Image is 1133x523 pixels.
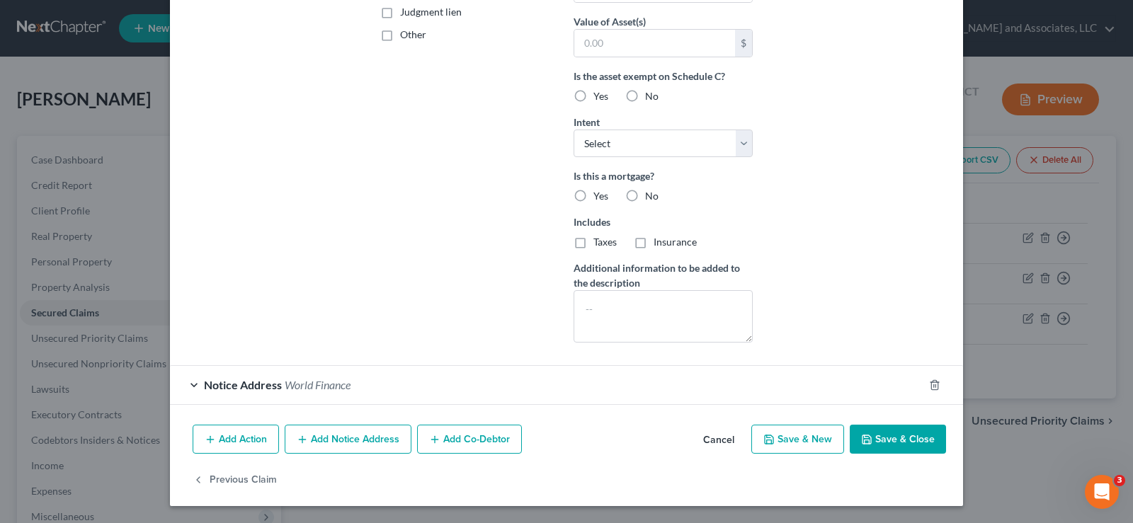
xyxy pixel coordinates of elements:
[735,30,752,57] div: $
[285,425,411,454] button: Add Notice Address
[593,190,608,202] span: Yes
[417,425,522,454] button: Add Co-Debtor
[400,6,462,18] span: Judgment lien
[1085,475,1119,509] iframe: Intercom live chat
[645,90,659,102] span: No
[574,260,753,290] label: Additional information to be added to the description
[850,425,946,454] button: Save & Close
[193,465,277,495] button: Previous Claim
[204,378,282,391] span: Notice Address
[574,14,646,29] label: Value of Asset(s)
[692,426,746,454] button: Cancel
[593,90,608,102] span: Yes
[400,28,426,40] span: Other
[285,378,351,391] span: World Finance
[574,115,600,130] label: Intent
[574,30,735,57] input: 0.00
[1114,475,1125,486] span: 3
[751,425,844,454] button: Save & New
[654,236,697,248] span: Insurance
[645,190,659,202] span: No
[193,425,279,454] button: Add Action
[574,168,753,183] label: Is this a mortgage?
[574,214,753,229] label: Includes
[593,236,617,248] span: Taxes
[574,69,753,84] label: Is the asset exempt on Schedule C?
